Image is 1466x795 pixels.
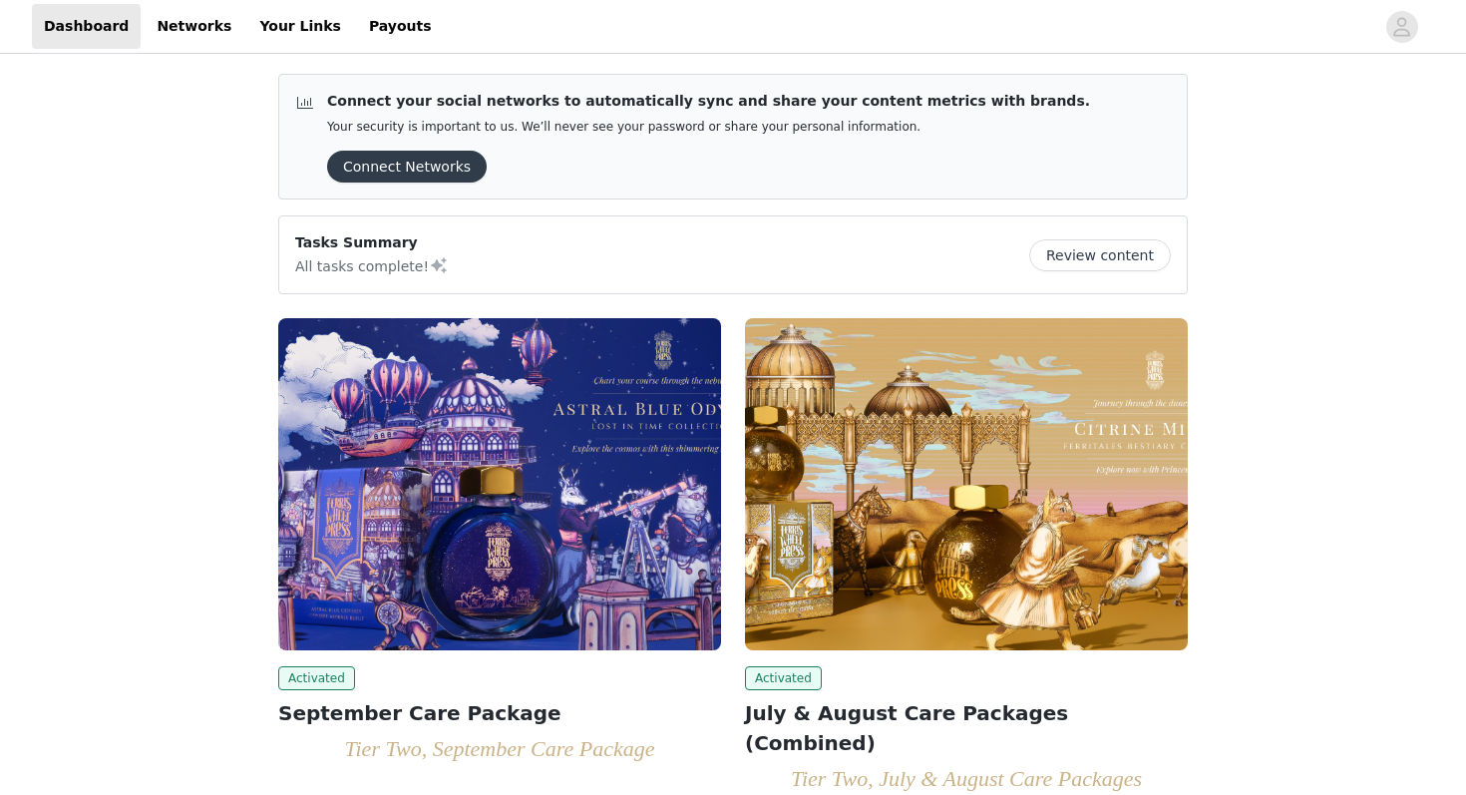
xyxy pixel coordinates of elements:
button: Connect Networks [327,151,487,183]
span: Activated [278,666,355,690]
p: Your security is important to us. We’ll never see your password or share your personal information. [327,120,1090,135]
p: Connect your social networks to automatically sync and share your content metrics with brands. [327,91,1090,112]
img: Ferris Wheel Press (EU) [278,318,721,650]
p: All tasks complete! [295,253,449,277]
h2: September Care Package [278,698,721,728]
p: Tasks Summary [295,232,449,253]
em: Tier Two, July & August Care Packages [791,766,1142,791]
h2: July & August Care Packages (Combined) [745,698,1188,758]
a: Payouts [357,4,444,49]
button: Review content [1029,239,1171,271]
a: Networks [145,4,243,49]
div: avatar [1392,11,1411,43]
a: Dashboard [32,4,141,49]
em: Tier Two, September Care Package [344,736,654,761]
a: Your Links [247,4,353,49]
span: Activated [745,666,822,690]
img: Ferris Wheel Press (EU) [745,318,1188,650]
